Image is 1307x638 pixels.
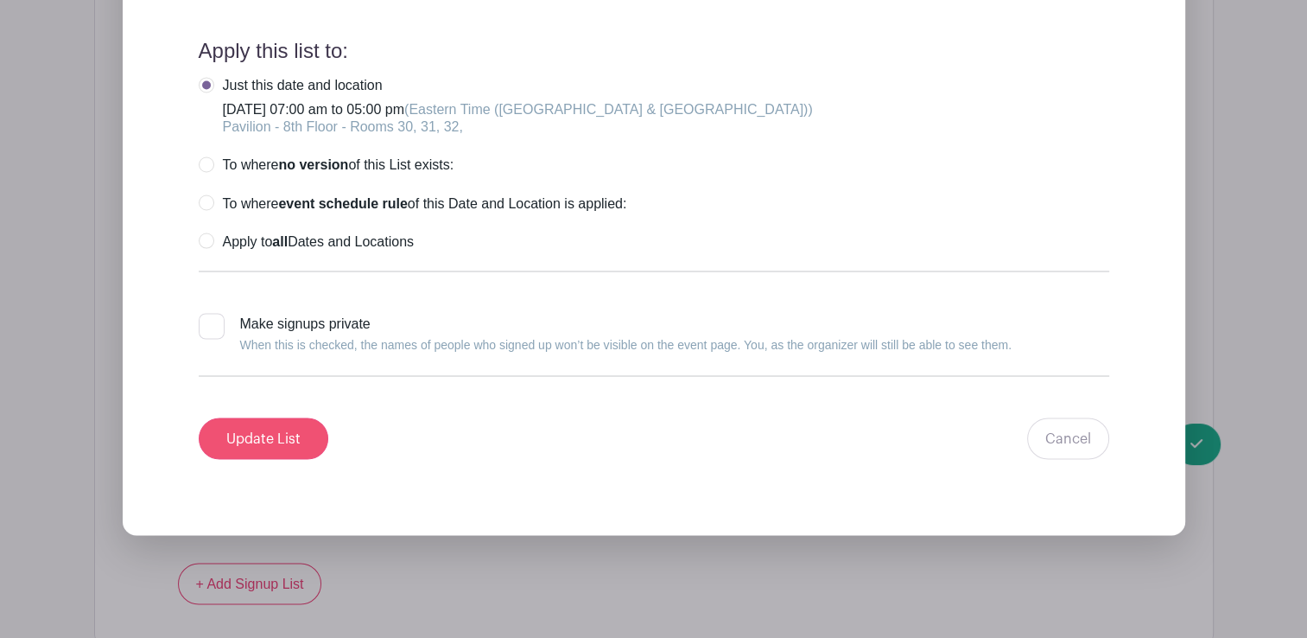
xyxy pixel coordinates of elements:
label: Apply to Dates and Locations [199,233,414,250]
label: To where of this Date and Location is applied: [199,195,627,212]
span: (Eastern Time ([GEOGRAPHIC_DATA] & [GEOGRAPHIC_DATA])) [404,102,813,117]
div: Just this date and location [223,77,813,94]
strong: no version [278,157,348,172]
small: When this is checked, the names of people who signed up won’t be visible on the event page. You, ... [240,337,1012,351]
strong: event schedule rule [278,195,407,210]
div: Pavilion - 8th Floor - Rooms 30, 31, 32, [223,118,813,136]
a: Cancel [1027,418,1109,459]
div: Make signups private [240,313,1012,354]
strong: all [272,233,288,248]
label: [DATE] 07:00 am to 05:00 pm [199,77,813,136]
input: Update List [199,418,328,459]
h4: Apply this list to: [199,39,1109,64]
label: To where of this List exists: [199,156,454,174]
